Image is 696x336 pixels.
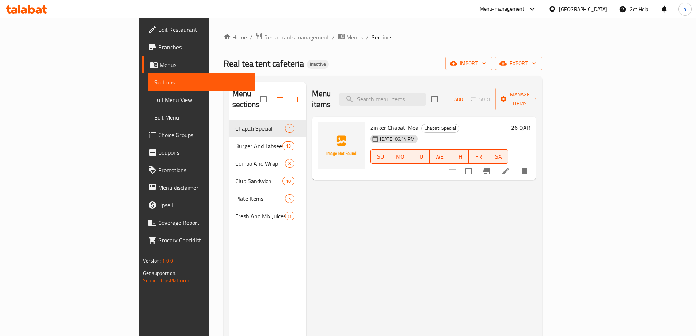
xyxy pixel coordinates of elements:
span: 5 [285,195,294,202]
button: FR [469,149,488,164]
span: a [684,5,686,13]
span: Sections [372,33,392,42]
span: SA [491,151,505,162]
span: Combo And Wrap [235,159,285,168]
button: export [495,57,542,70]
a: Choice Groups [142,126,255,144]
div: Fresh And Mix Juices8 [229,207,306,225]
span: 13 [283,143,294,150]
span: TH [452,151,466,162]
a: Edit Restaurant [142,21,255,38]
span: WE [433,151,446,162]
div: Club Sandwich10 [229,172,306,190]
span: Select section first [466,94,495,105]
button: SU [370,149,391,164]
button: WE [430,149,449,164]
div: Chapati Special1 [229,120,306,137]
div: Plate Items5 [229,190,306,207]
span: Zinker Chapati Meal [370,122,420,133]
span: MO [393,151,407,162]
span: Select all sections [256,91,271,107]
span: Edit Menu [154,113,250,122]
span: 1 [285,125,294,132]
a: Menus [338,33,363,42]
span: Grocery Checklist [158,236,250,245]
span: 1.0.0 [162,256,173,265]
span: Edit Restaurant [158,25,250,34]
button: Branch-specific-item [478,162,495,180]
div: Inactive [307,60,329,69]
span: Inactive [307,61,329,67]
div: items [282,177,294,185]
a: Grocery Checklist [142,231,255,249]
a: Full Menu View [148,91,255,109]
div: Chapati Special [421,124,459,133]
span: Version: [143,256,161,265]
a: Branches [142,38,255,56]
span: Sort sections [271,90,289,108]
span: import [451,59,486,68]
a: Coupons [142,144,255,161]
a: Upsell [142,196,255,214]
button: TU [410,149,430,164]
button: MO [390,149,410,164]
span: Select to update [461,163,476,179]
span: Restaurants management [264,33,329,42]
a: Support.OpsPlatform [143,276,189,285]
span: Chapati Special [235,124,285,133]
span: Chapati Special [422,124,459,132]
span: Coverage Report [158,218,250,227]
div: items [282,141,294,150]
li: / [332,33,335,42]
button: Add [442,94,466,105]
span: Club Sandwich [235,177,283,185]
a: Promotions [142,161,255,179]
a: Edit menu item [501,167,510,175]
span: Menus [346,33,363,42]
div: Burger And Tabseera13 [229,137,306,155]
span: Sections [154,78,250,87]
span: 10 [283,178,294,185]
a: Edit Menu [148,109,255,126]
span: Menus [160,60,250,69]
span: Upsell [158,201,250,209]
span: Select section [427,91,442,107]
span: Branches [158,43,250,52]
div: items [285,212,294,220]
nav: breadcrumb [224,33,542,42]
div: items [285,194,294,203]
span: 8 [285,213,294,220]
li: / [366,33,369,42]
span: Promotions [158,166,250,174]
div: [GEOGRAPHIC_DATA] [559,5,607,13]
span: 8 [285,160,294,167]
span: FR [472,151,486,162]
div: items [285,159,294,168]
button: TH [449,149,469,164]
div: Combo And Wrap8 [229,155,306,172]
span: SU [374,151,388,162]
span: Real tea tent cafeteria [224,55,304,72]
span: Menu disclaimer [158,183,250,192]
span: Full Menu View [154,95,250,104]
span: Manage items [501,90,539,108]
button: import [445,57,492,70]
a: Menu disclaimer [142,179,255,196]
span: Fresh And Mix Juices [235,212,285,220]
a: Menus [142,56,255,73]
img: Zinker Chapati Meal [318,122,365,169]
span: Add item [442,94,466,105]
span: Plate Items [235,194,285,203]
a: Sections [148,73,255,91]
button: SA [488,149,508,164]
button: Manage items [495,88,544,110]
button: delete [516,162,533,180]
h2: Menu items [312,88,331,110]
span: TU [413,151,427,162]
span: Add [444,95,464,103]
nav: Menu sections [229,117,306,228]
div: items [285,124,294,133]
